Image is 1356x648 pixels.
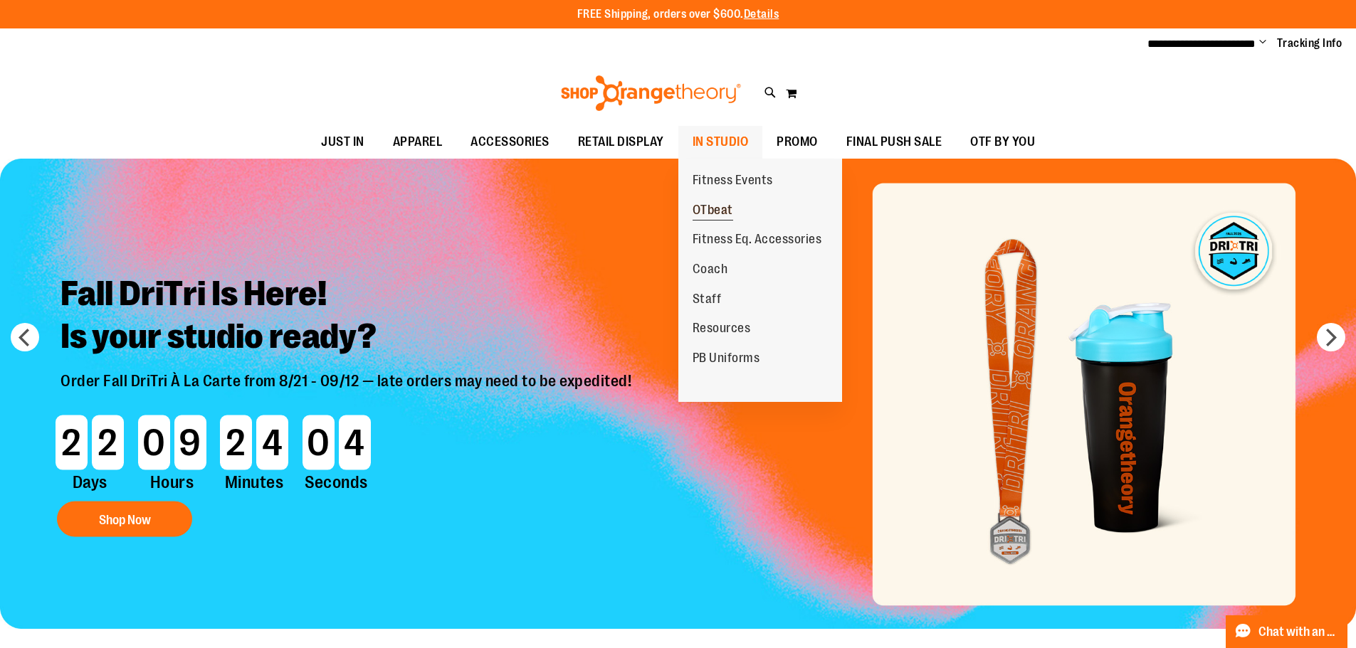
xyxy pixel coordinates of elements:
span: PROMO [777,126,818,158]
button: Shop Now [57,501,192,537]
a: PROMO [762,126,832,159]
span: IN STUDIO [693,126,749,158]
a: FINAL PUSH SALE [832,126,957,159]
h2: Fall DriTri Is Here! Is your studio ready? [50,261,646,371]
span: RETAIL DISPLAY [578,126,664,158]
span: APPAREL [393,126,443,158]
a: Resources [678,314,765,344]
a: Fall DriTri Is Here!Is your studio ready? Order Fall DriTri À La Carte from 8/21 - 09/12 — late o... [50,261,646,544]
a: IN STUDIO [678,126,763,159]
span: 2 [220,415,252,470]
span: Minutes [218,470,290,494]
a: OTF BY YOU [956,126,1049,159]
span: Chat with an Expert [1258,625,1339,639]
span: Staff [693,292,722,309]
p: FREE Shipping, orders over $600. [577,6,779,23]
span: FINAL PUSH SALE [846,126,942,158]
span: Seconds [300,470,373,494]
a: Tracking Info [1277,36,1342,51]
span: 9 [174,415,206,470]
a: APPAREL [379,126,457,159]
button: prev [11,323,39,351]
a: JUST IN [307,126,379,159]
span: Days [53,470,126,494]
a: OTbeat [678,196,747,225]
button: Account menu [1259,36,1266,51]
span: 4 [339,415,371,470]
span: JUST IN [321,126,364,158]
a: Fitness Events [678,166,787,196]
a: Coach [678,255,742,285]
span: Fitness Eq. Accessories [693,232,822,250]
span: Hours [136,470,209,494]
button: Chat with an Expert [1226,615,1348,648]
span: OTbeat [693,203,733,221]
span: ACCESSORIES [471,126,550,158]
span: 2 [56,415,88,470]
a: Details [744,8,779,21]
span: PB Uniforms [693,351,760,368]
span: OTF BY YOU [970,126,1035,158]
span: 2 [92,415,124,470]
a: Staff [678,285,736,314]
span: Resources [693,321,751,339]
span: 4 [256,415,288,470]
a: Fitness Eq. Accessories [678,225,836,255]
p: Order Fall DriTri À La Carte from 8/21 - 09/12 — late orders may need to be expedited! [50,371,646,408]
span: 0 [138,415,170,470]
span: 0 [303,415,335,470]
a: ACCESSORIES [456,126,564,159]
span: Coach [693,262,728,280]
span: Fitness Events [693,173,773,191]
img: Shop Orangetheory [559,75,743,111]
button: next [1317,323,1345,351]
a: RETAIL DISPLAY [564,126,678,159]
a: PB Uniforms [678,344,774,373]
ul: IN STUDIO [678,159,842,402]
